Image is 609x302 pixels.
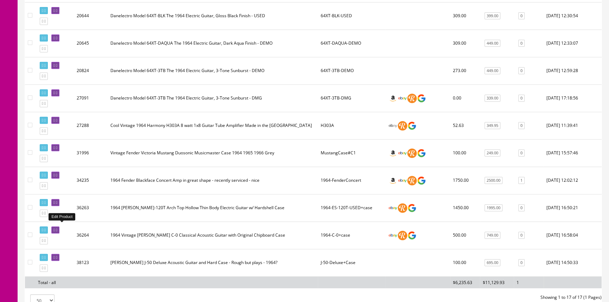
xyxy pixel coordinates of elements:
[485,232,500,239] a: 749.00
[407,203,417,213] img: google_shopping
[318,167,385,194] td: 1964-FenderConcert
[417,176,426,185] img: google_shopping
[544,84,602,112] td: 2021-06-02 17:18:56
[450,30,480,57] td: 309.00
[74,112,108,139] td: 27288
[450,276,480,288] td: $6,235.63
[318,139,385,167] td: MustangCase#C1
[313,294,607,301] div: Showing 1 to 17 of 17 (1 Pages)
[318,249,385,276] td: J-50-Deluxe+Case
[450,194,480,221] td: 1450.00
[398,176,407,185] img: ebay
[450,167,480,194] td: 1750.00
[450,2,480,30] td: 309.00
[318,57,385,84] td: 64XT-3TB-DEMO
[74,57,108,84] td: 20824
[318,30,385,57] td: 64XT-DAQUA-DEMO
[35,276,74,288] td: Total - all
[518,177,525,184] a: 1
[518,67,525,75] a: 0
[108,112,318,139] td: Cool Vintage 1964 Harmony H303A 8 watt 1x8 Guitar Tube Amplifier Made in the USA
[398,231,407,240] img: reverb
[318,112,385,139] td: H303A
[74,249,108,276] td: 38123
[74,2,108,30] td: 20644
[485,204,502,212] a: 1995.00
[108,2,318,30] td: Danelectro Model 64XT-BLK The 1964 Electric Guitar, Gloss Black Finish - USED
[450,221,480,249] td: 500.00
[544,57,602,84] td: 2019-09-11 12:59:28
[544,221,602,249] td: 2023-10-27 16:58:04
[485,122,500,129] a: 349.95
[518,95,525,102] a: 0
[407,176,417,185] img: reverb
[108,194,318,221] td: 1964 Gibson ES-120T Arch Top Hollow Thin Body Electric Guitar w/ Hardshell Case
[108,221,318,249] td: 1964 Vintage Gibson C-0 Classical Acoustic Guitar with Original Chipboard Case
[450,57,480,84] td: 273.00
[318,84,385,112] td: 64XT-3TB-DMG
[74,221,108,249] td: 36264
[74,167,108,194] td: 34235
[318,221,385,249] td: 1964-C-0+case
[485,149,500,157] a: 249.00
[74,30,108,57] td: 20645
[388,231,398,240] img: ebay
[398,121,407,130] img: reverb
[485,40,500,47] a: 449.00
[108,57,318,84] td: Danelectro Model 64XT-3TB The 1964 Electric Guitar, 3-Tone Sunburst - DEMO
[518,259,525,266] a: 0
[318,2,385,30] td: 64XT-BLK-USED
[388,148,398,158] img: amazon
[518,40,525,47] a: 0
[407,148,417,158] img: reverb
[417,94,426,103] img: google_shopping
[485,12,500,20] a: 399.00
[398,94,407,103] img: ebay
[388,203,398,213] img: ebay
[398,203,407,213] img: reverb
[450,139,480,167] td: 100.00
[74,139,108,167] td: 31996
[485,259,500,266] a: 695.00
[450,84,480,112] td: 0.00
[480,276,514,288] td: $11,129.93
[407,121,417,130] img: google_shopping
[108,30,318,57] td: Danelectro Model 64XT-DAQUA The 1964 Electric Guitar, Dark Aqua Finish - DEMO
[108,167,318,194] td: 1964 Fender Blackface Concert Amp in great shape - recently serviced - nice
[388,94,398,103] img: amazon
[74,84,108,112] td: 27091
[514,276,544,288] td: 1
[108,249,318,276] td: Gibson J-50 Deluxe Acoustic Guitar and Hard Case - Rough but plays - 1964?
[318,194,385,221] td: 1964-ES-120T-USED+case
[485,95,500,102] a: 339.00
[544,2,602,30] td: 2019-08-09 12:30:54
[74,194,108,221] td: 36263
[544,112,602,139] td: 2021-06-23 11:39:41
[108,84,318,112] td: Danelectro Model 64XT-3TB The 1964 Electric Guitar, 3-Tone Sunburst - DMG
[518,122,525,129] a: 0
[450,112,480,139] td: 52.63
[108,139,318,167] td: Vintage Fender Victoria Mustang Duosonic Musicmaster Case 1964 1965 1966 Grey
[450,249,480,276] td: 100.00
[388,176,398,185] img: amazon
[518,149,525,157] a: 0
[544,30,602,57] td: 2019-08-09 12:33:07
[544,139,602,167] td: 2022-10-21 15:57:46
[388,121,398,130] img: ebay
[407,94,417,103] img: reverb
[398,148,407,158] img: ebay
[518,232,525,239] a: 0
[518,204,525,212] a: 0
[485,67,500,75] a: 449.00
[417,148,426,158] img: google_shopping
[544,249,602,276] td: 2024-04-29 14:50:33
[544,194,602,221] td: 2023-10-27 16:50:21
[544,167,602,194] td: 2023-05-31 12:02:12
[518,12,525,20] a: 0
[407,231,417,240] img: google_shopping
[485,177,502,184] a: 2500.00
